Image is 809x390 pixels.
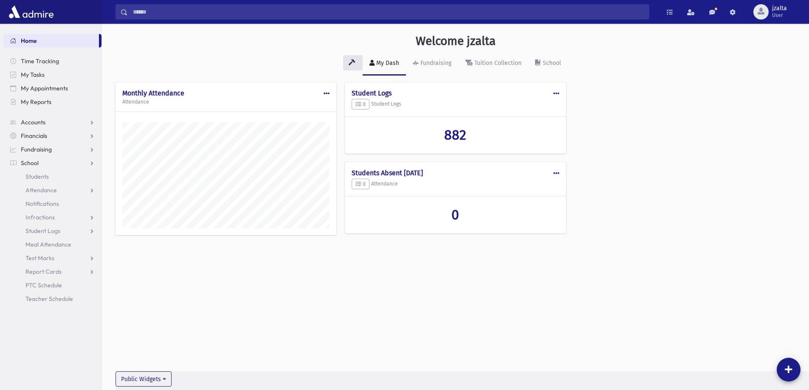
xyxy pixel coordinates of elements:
div: Fundraising [419,59,451,67]
a: School [528,52,568,76]
span: Home [21,37,37,45]
span: Report Cards [25,268,62,275]
div: Tuition Collection [473,59,521,67]
h3: Welcome jzalta [416,34,496,48]
span: My Reports [21,98,51,106]
a: Teacher Schedule [3,292,101,306]
a: My Reports [3,95,101,109]
a: 0 [352,207,559,223]
span: Meal Attendance [25,241,71,248]
span: Test Marks [25,254,54,262]
span: My Appointments [21,84,68,92]
button: 0 [352,179,369,190]
a: Time Tracking [3,54,101,68]
span: Teacher Schedule [25,295,73,303]
a: Infractions [3,210,101,224]
a: PTC Schedule [3,278,101,292]
span: 882 [444,127,466,143]
h5: Attendance [352,179,559,190]
a: Fundraising [406,52,458,76]
a: Test Marks [3,251,101,265]
img: AdmirePro [7,3,56,20]
span: Financials [21,132,47,140]
span: 0 [355,181,366,187]
span: School [21,159,39,167]
span: jzalta [772,5,787,12]
span: Time Tracking [21,57,59,65]
a: Home [3,34,99,48]
div: School [541,59,561,67]
a: Financials [3,129,101,143]
span: PTC Schedule [25,281,62,289]
span: User [772,12,787,19]
a: Meal Attendance [3,238,101,251]
span: 0 [355,101,366,107]
a: Report Cards [3,265,101,278]
h5: Student Logs [352,99,559,110]
button: Public Widgets [116,371,172,387]
span: Student Logs [25,227,60,235]
h5: Attendance [122,99,330,105]
a: My Dash [363,52,406,76]
a: 882 [352,127,559,143]
input: Search [128,4,649,20]
button: 0 [352,99,369,110]
span: Notifications [25,200,59,208]
div: My Dash [375,59,399,67]
a: Attendance [3,183,101,197]
a: Notifications [3,197,101,210]
span: Infractions [25,213,55,221]
span: Students [25,173,49,180]
a: Fundraising [3,143,101,156]
span: Fundraising [21,146,52,153]
span: 0 [451,207,459,223]
h4: Monthly Attendance [122,89,330,97]
a: Students [3,170,101,183]
h4: Student Logs [352,89,559,97]
span: Accounts [21,118,45,126]
span: My Tasks [21,71,45,79]
a: My Tasks [3,68,101,81]
a: Student Logs [3,224,101,238]
a: My Appointments [3,81,101,95]
h4: Students Absent [DATE] [352,169,559,177]
span: Attendance [25,186,57,194]
a: Accounts [3,115,101,129]
a: School [3,156,101,170]
a: Tuition Collection [458,52,528,76]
